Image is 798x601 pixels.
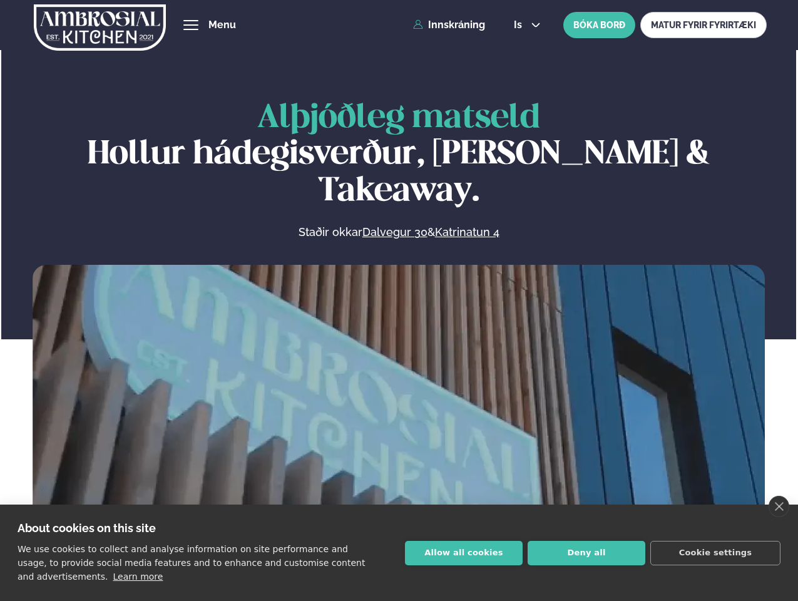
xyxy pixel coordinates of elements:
button: hamburger [183,18,198,33]
button: Cookie settings [650,541,780,565]
strong: About cookies on this site [18,521,156,535]
span: is [514,20,526,30]
img: logo [34,2,166,53]
a: close [769,496,789,517]
button: is [504,20,551,30]
a: Dalvegur 30 [362,225,427,240]
h1: Hollur hádegisverður, [PERSON_NAME] & Takeaway. [33,100,765,210]
a: Innskráning [413,19,485,31]
p: We use cookies to collect and analyse information on site performance and usage, to provide socia... [18,544,365,582]
button: BÓKA BORÐ [563,12,635,38]
button: Deny all [528,541,645,565]
a: Katrinatun 4 [435,225,499,240]
a: Learn more [113,572,163,582]
p: Staðir okkar & [162,225,635,240]
button: Allow all cookies [405,541,523,565]
a: MATUR FYRIR FYRIRTÆKI [640,12,767,38]
span: Alþjóðleg matseld [257,103,540,134]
